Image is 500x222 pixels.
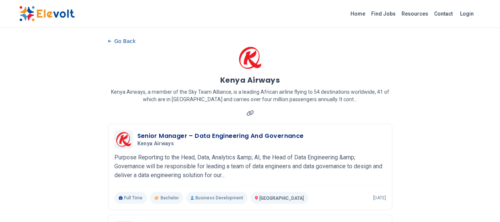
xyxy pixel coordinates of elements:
[108,88,392,103] p: Kenya Airways, a member of the Sky Team Alliance, is a leading African airline flying to 54 desti...
[137,132,304,140] h3: Senior Manager – Data Engineering And Governance
[399,8,431,20] a: Resources
[114,130,386,204] a: Kenya AirwaysSenior Manager – Data Engineering And GovernanceKenya AirwaysPurpose Reporting to th...
[373,195,386,201] p: [DATE]
[431,8,456,20] a: Contact
[348,8,368,20] a: Home
[220,75,280,85] h1: Kenya Airways
[456,6,478,21] a: Login
[186,192,248,204] p: Business Development
[368,8,399,20] a: Find Jobs
[114,192,147,204] p: Full Time
[137,140,174,147] span: Kenya Airways
[161,195,179,201] span: Bachelor
[259,196,304,201] span: [GEOGRAPHIC_DATA]
[239,47,261,69] img: Kenya Airways
[108,36,136,47] button: Go Back
[116,132,131,147] img: Kenya Airways
[463,186,500,222] iframe: Chat Widget
[114,153,386,180] p: Purpose Reporting to the Head, Data, Analytics &amp; AI, the Head of Data Engineering &amp; Gover...
[19,6,75,21] img: Elevolt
